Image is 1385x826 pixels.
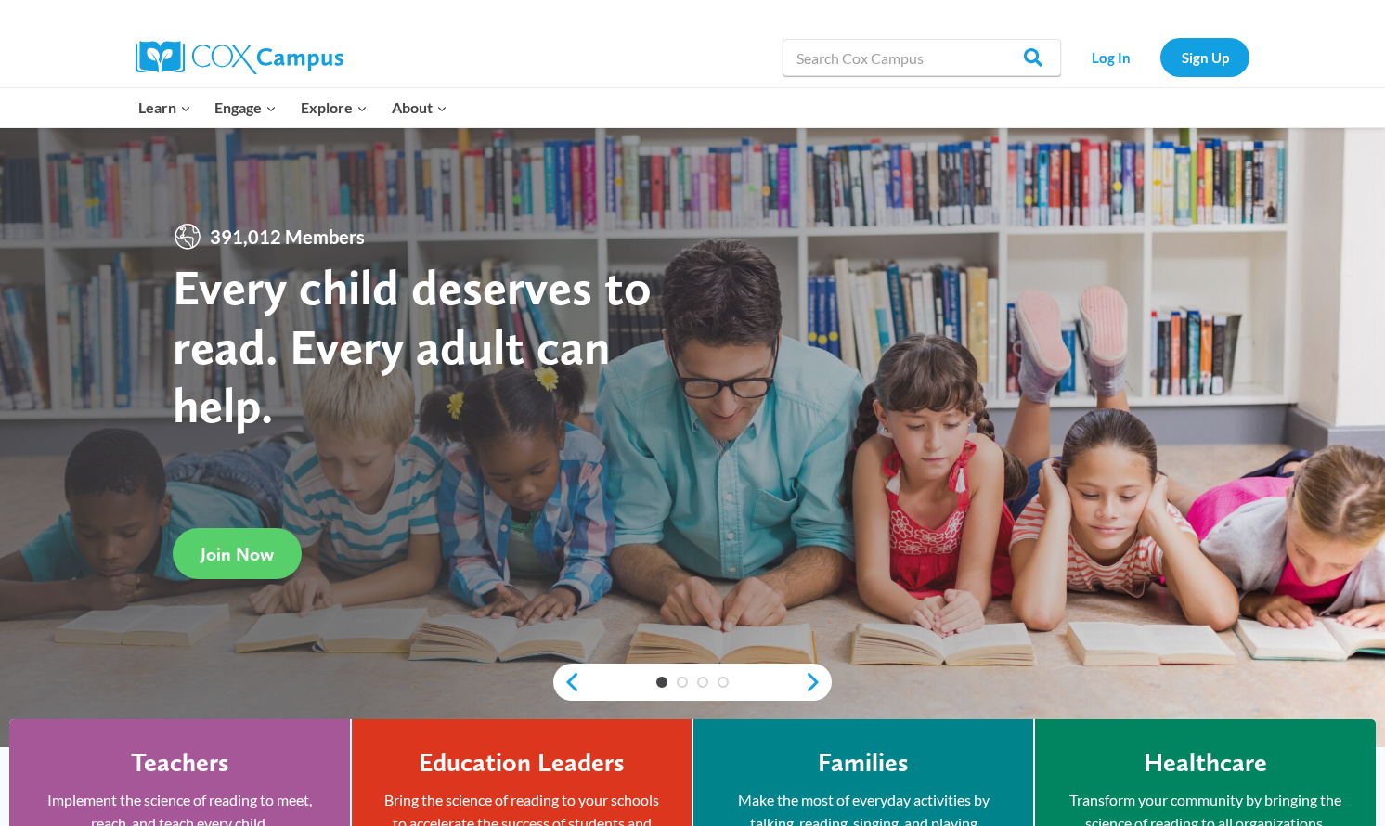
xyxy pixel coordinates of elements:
span: Explore [301,96,368,120]
nav: Primary Navigation [126,88,459,127]
strong: Every child deserves to read. Every adult can help. [173,257,652,434]
a: previous [553,671,581,693]
a: next [804,671,832,693]
div: content slider buttons [553,664,832,701]
a: Join Now [173,528,302,579]
a: 4 [718,677,729,688]
span: Join Now [201,543,274,565]
h4: Teachers [131,747,229,779]
h4: Healthcare [1144,747,1267,779]
span: Engage [214,96,277,120]
input: Search Cox Campus [783,39,1061,76]
img: Cox Campus [136,41,343,74]
a: 1 [656,677,667,688]
a: 2 [677,677,688,688]
span: Learn [138,96,191,120]
a: 3 [697,677,708,688]
span: About [392,96,447,120]
h4: Education Leaders [419,747,625,779]
a: Log In [1070,38,1151,76]
a: Sign Up [1160,38,1249,76]
span: 391,012 Members [202,222,372,252]
h4: Families [818,747,909,779]
nav: Secondary Navigation [1070,38,1249,76]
